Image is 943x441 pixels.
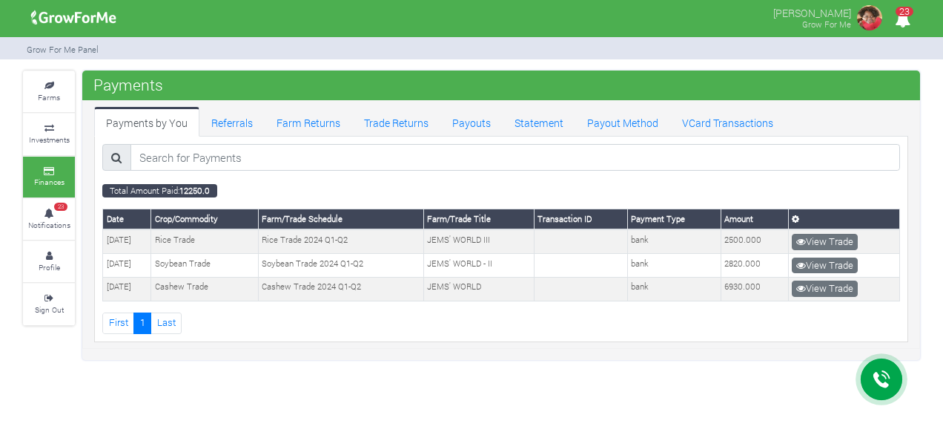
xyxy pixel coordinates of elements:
[150,313,182,334] a: Last
[151,229,258,253] td: Rice Trade
[627,277,721,301] td: bank
[888,3,917,36] i: Notifications
[54,203,67,212] span: 23
[23,157,75,197] a: Finances
[130,144,900,171] input: Search for Payments
[352,107,440,137] a: Trade Returns
[440,107,503,137] a: Payouts
[423,254,534,278] td: JEMS' WORLD - II
[23,284,75,324] a: Sign Out
[90,70,167,99] span: Payments
[896,7,913,16] span: 23
[29,134,70,145] small: Investments
[103,254,151,278] td: [DATE]
[258,229,423,253] td: Rice Trade 2024 Q1-Q2
[258,254,423,278] td: Soybean Trade 2024 Q1-Q2
[575,107,670,137] a: Payout Method
[94,107,199,137] a: Payments by You
[258,209,423,229] th: Farm/Trade Schedule
[888,14,917,28] a: 23
[35,304,64,315] small: Sign Out
[103,209,151,229] th: Date
[102,184,217,197] small: Total Amount Paid:
[151,277,258,301] td: Cashew Trade
[38,92,60,102] small: Farms
[23,71,75,112] a: Farms
[721,277,788,301] td: 6930.000
[534,209,627,229] th: Transaction ID
[103,277,151,301] td: [DATE]
[199,107,265,137] a: Referrals
[721,254,788,278] td: 2820.000
[627,229,721,253] td: bank
[39,262,60,272] small: Profile
[133,313,151,334] a: 1
[151,254,258,278] td: Soybean Trade
[258,277,423,301] td: Cashew Trade 2024 Q1-Q2
[102,313,900,334] nav: Page Navigation
[27,44,99,55] small: Grow For Me Panel
[151,209,258,229] th: Crop/Commodity
[23,114,75,154] a: Investments
[28,220,70,230] small: Notifications
[102,313,134,334] a: First
[179,185,210,196] b: 12250.0
[423,209,534,229] th: Farm/Trade Title
[773,3,851,21] p: [PERSON_NAME]
[423,229,534,253] td: JEMS' WORLD III
[627,254,721,278] td: bank
[792,258,858,274] a: View Trade
[103,229,151,253] td: [DATE]
[855,3,884,33] img: growforme image
[23,199,75,240] a: 23 Notifications
[670,107,785,137] a: VCard Transactions
[792,281,858,297] a: View Trade
[721,229,788,253] td: 2500.000
[34,177,64,187] small: Finances
[423,277,534,301] td: JEMS' WORLD
[792,234,858,250] a: View Trade
[627,209,721,229] th: Payment Type
[721,209,788,229] th: Amount
[802,19,851,30] small: Grow For Me
[26,3,122,33] img: growforme image
[503,107,575,137] a: Statement
[23,241,75,282] a: Profile
[265,107,352,137] a: Farm Returns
